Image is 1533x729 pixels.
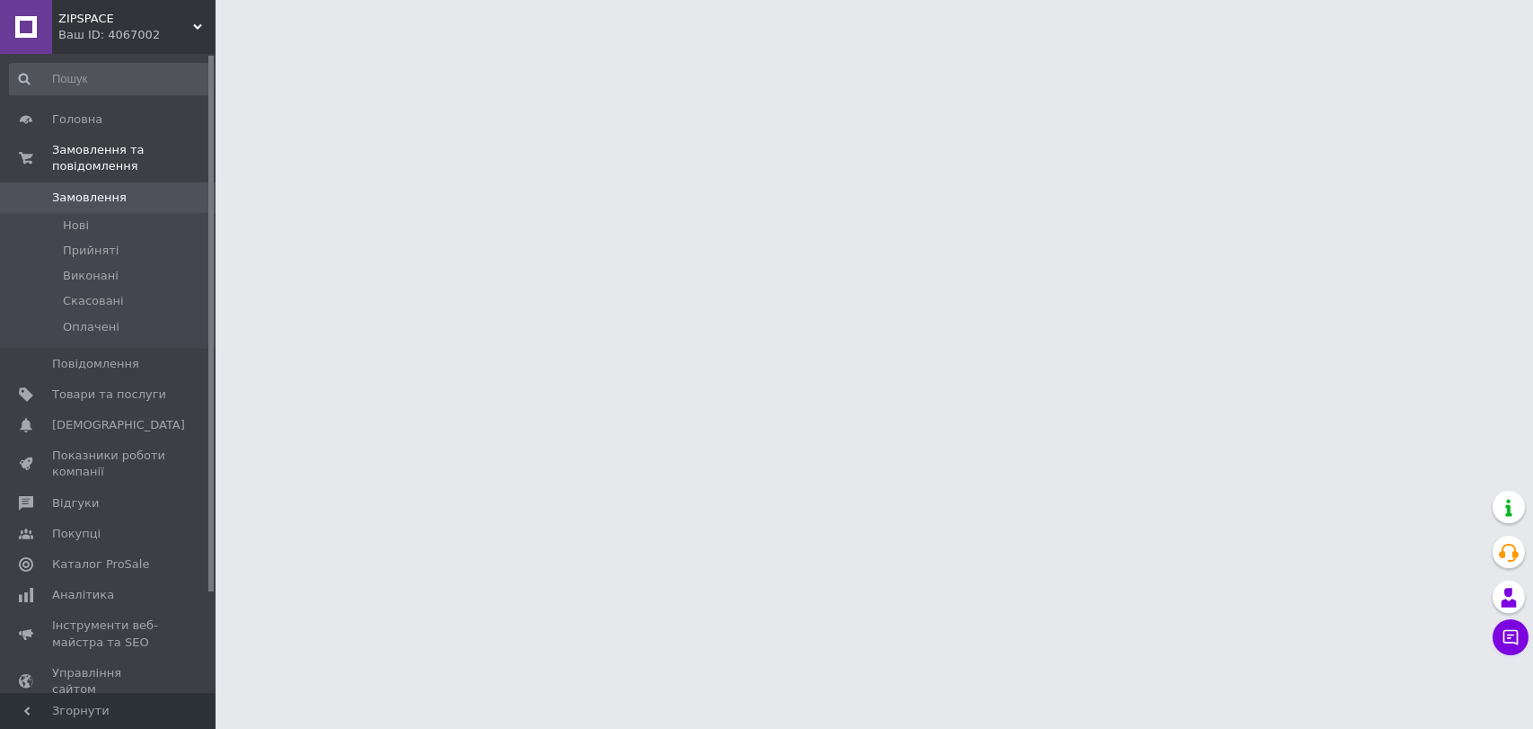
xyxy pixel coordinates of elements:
[9,63,211,95] input: Пошук
[63,268,119,284] span: Виконані
[63,293,124,309] span: Скасовані
[52,526,101,542] span: Покупці
[52,587,114,603] span: Аналітика
[52,556,149,573] span: Каталог ProSale
[63,319,119,335] span: Оплачені
[52,448,166,480] span: Показники роботи компанії
[58,27,216,43] div: Ваш ID: 4067002
[63,243,119,259] span: Прийняті
[1493,619,1529,655] button: Чат з покупцем
[52,356,139,372] span: Повідомлення
[63,218,89,234] span: Нові
[52,190,127,206] span: Замовлення
[58,11,193,27] span: ZIPSPACE
[52,142,216,174] span: Замовлення та повідомлення
[52,618,166,650] span: Інструменти веб-майстра та SEO
[52,111,102,128] span: Головна
[52,417,185,433] span: [DEMOGRAPHIC_DATA]
[52,665,166,698] span: Управління сайтом
[52,387,166,403] span: Товари та послуги
[52,495,99,511] span: Відгуки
